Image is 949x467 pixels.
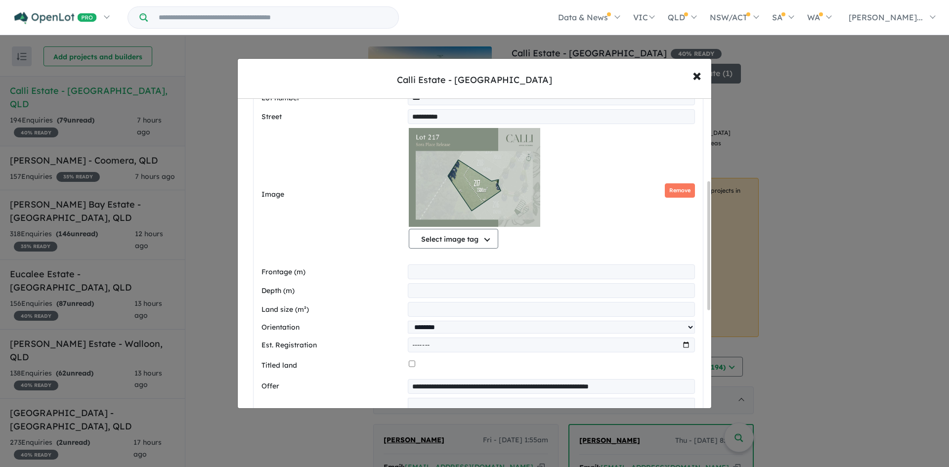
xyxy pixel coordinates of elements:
label: Depth (m) [261,285,404,297]
label: Street [261,111,404,123]
label: Titled land [261,360,405,372]
label: Image [261,189,405,201]
span: × [692,64,701,85]
button: Select image tag [409,229,498,249]
img: Openlot PRO Logo White [14,12,97,24]
label: Frontage (m) [261,266,404,278]
label: Est. Registration [261,340,404,351]
label: Description [261,408,404,420]
label: Land size (m²) [261,304,404,316]
img: P2Tm5nutQrd0AAAAAElFTkSuQmCC [409,128,540,227]
span: [PERSON_NAME]... [849,12,923,22]
label: Offer [261,381,404,392]
label: Orientation [261,322,404,334]
button: Remove [665,183,695,198]
input: Try estate name, suburb, builder or developer [150,7,396,28]
div: Calli Estate - [GEOGRAPHIC_DATA] [397,74,552,86]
